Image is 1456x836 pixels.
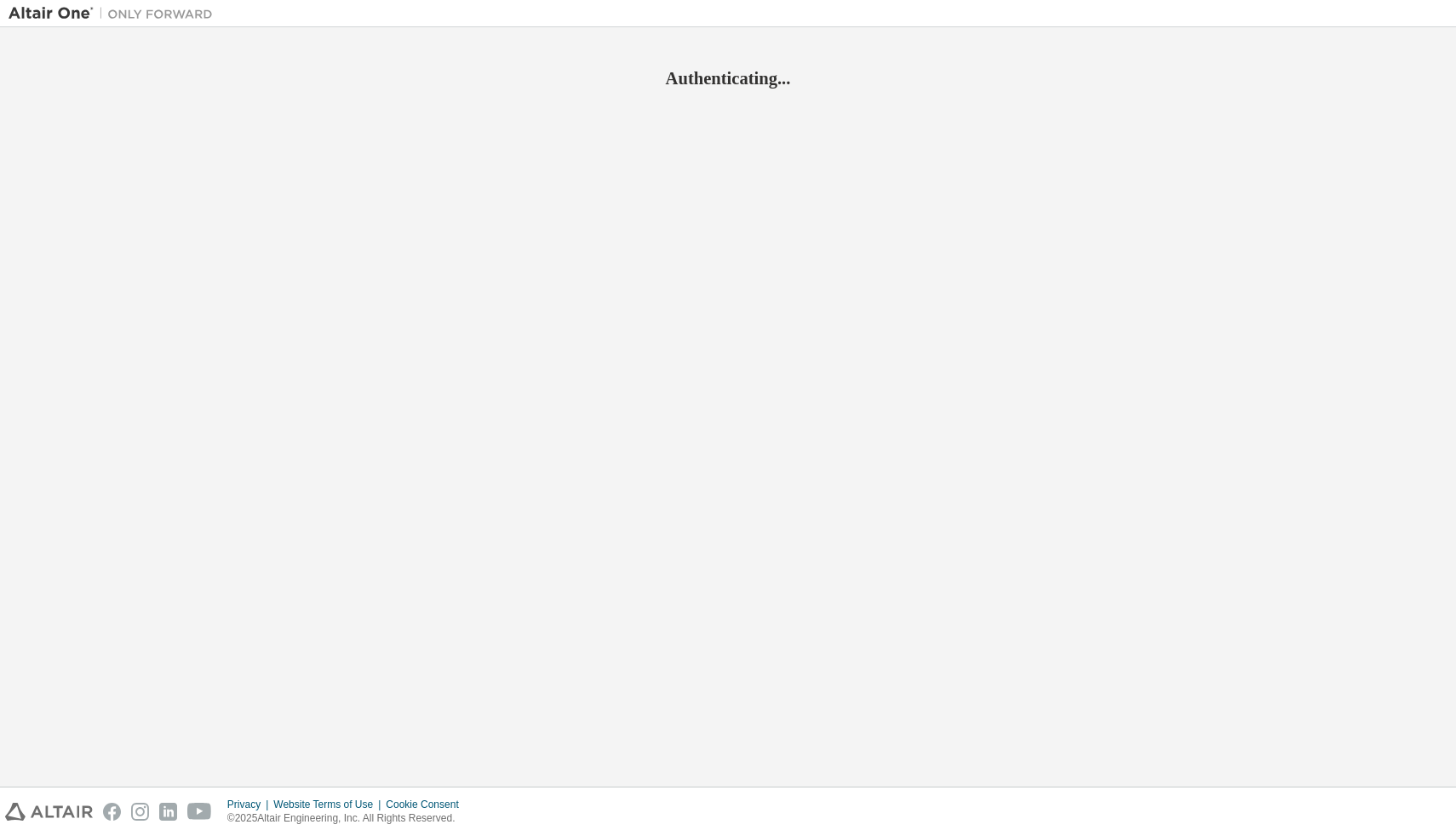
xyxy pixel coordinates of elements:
div: Website Terms of Use [273,798,386,811]
img: facebook.svg [103,803,121,821]
img: altair_logo.svg [5,803,93,821]
img: linkedin.svg [159,803,177,821]
div: Privacy [227,798,273,811]
p: © 2025 Altair Engineering, Inc. All Rights Reserved. [227,811,469,826]
div: Cookie Consent [386,798,468,811]
h2: Authenticating... [9,67,1447,89]
img: instagram.svg [131,803,149,821]
img: Altair One [9,5,221,22]
img: youtube.svg [187,803,212,821]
